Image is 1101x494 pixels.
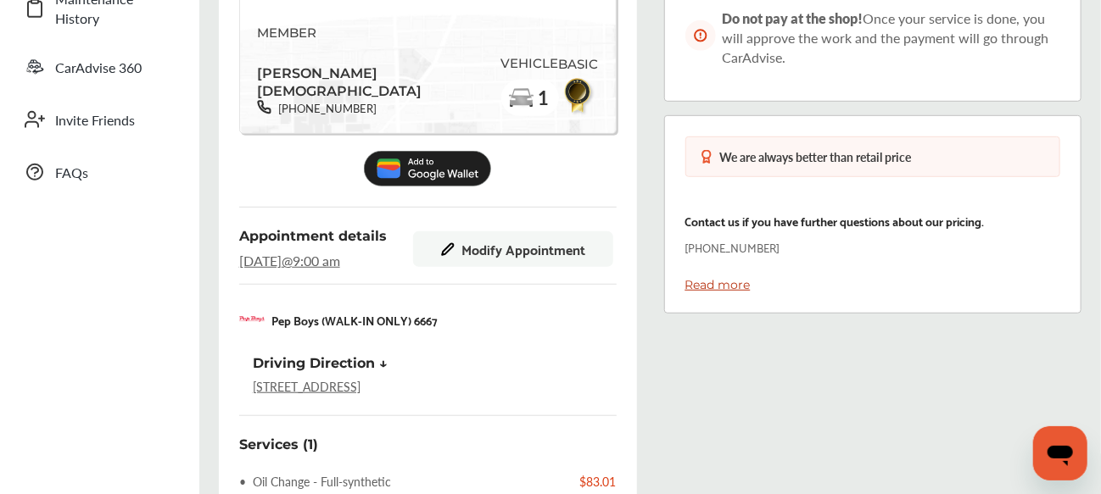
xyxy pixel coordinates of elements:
p: [PHONE_NUMBER] [685,237,780,257]
span: Once your service is done, you will approve the work and the payment will go through CarAdvise. [723,8,1049,67]
img: BasicBadge.31956f0b.svg [560,76,598,116]
img: Add_to_Google_Wallet.5c177d4c.svg [364,151,491,186]
span: Appointment details [239,228,387,244]
span: VEHICLE [501,56,559,71]
a: [STREET_ADDRESS] [253,378,360,395]
div: Oil Change - Full-synthetic [239,473,391,490]
img: phone-black.37208b07.svg [257,100,271,114]
span: [PHONE_NUMBER] [271,100,377,116]
span: 1 [538,87,550,108]
span: [PERSON_NAME][DEMOGRAPHIC_DATA] [257,53,501,101]
span: MEMBER [257,25,501,41]
p: Contact us if you have further questions about our pricing. [685,211,985,230]
div: We are always better than retail price [720,151,912,163]
a: FAQs [15,150,182,194]
a: Invite Friends [15,97,182,142]
img: car-basic.192fe7b4.svg [508,86,535,113]
span: BASIC [559,57,599,72]
span: [DATE] [239,251,282,270]
iframe: Button to launch messaging window [1033,426,1087,480]
span: CarAdvise 360 [55,58,174,77]
span: Modify Appointment [461,241,585,257]
a: Read more [685,277,751,292]
div: $83.01 [566,473,617,490]
span: • [239,473,246,490]
img: logo-pepboys.png [239,307,265,332]
span: Do not pay at the shop! [723,10,863,26]
img: medal-badge-icon.048288b6.svg [700,150,713,164]
span: Invite Friends [55,110,174,130]
div: Services (1) [239,436,318,452]
a: CarAdvise 360 [15,45,182,89]
span: 9:00 am [293,251,340,270]
div: Driving Direction ↓ [253,355,388,371]
span: FAQs [55,163,174,182]
span: @ [282,251,293,270]
button: Modify Appointment [413,231,612,267]
p: Pep Boys (WALK-IN ONLY) 6667 [271,310,438,330]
